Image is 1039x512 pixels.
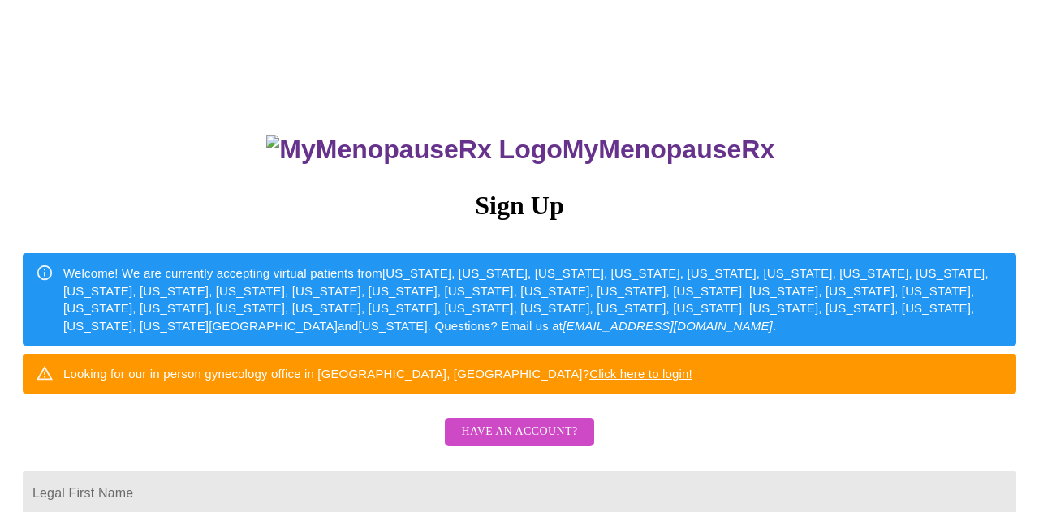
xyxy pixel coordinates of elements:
em: [EMAIL_ADDRESS][DOMAIN_NAME] [563,319,773,333]
div: Welcome! We are currently accepting virtual patients from [US_STATE], [US_STATE], [US_STATE], [US... [63,258,1003,341]
a: Have an account? [441,436,597,450]
span: Have an account? [461,422,577,442]
div: Looking for our in person gynecology office in [GEOGRAPHIC_DATA], [GEOGRAPHIC_DATA]? [63,359,692,389]
button: Have an account? [445,418,593,446]
h3: MyMenopauseRx [25,135,1017,165]
h3: Sign Up [23,191,1016,221]
img: MyMenopauseRx Logo [266,135,562,165]
a: Click here to login! [589,367,692,381]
